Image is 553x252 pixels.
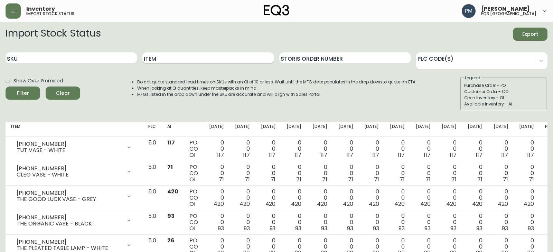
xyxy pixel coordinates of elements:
span: 117 [294,151,301,159]
span: 117 [372,151,379,159]
span: 71 [400,175,405,183]
div: 0 0 [261,189,276,207]
div: [PHONE_NUMBER] [17,190,122,196]
div: THE GOOD LUCK VASE - GREY [17,196,122,202]
div: [PHONE_NUMBER] [17,165,122,172]
div: PO CO [189,164,198,183]
span: 71 [425,175,431,183]
li: MFGs listed in the drop down under the SKU are accurate and will align with Sales Portal. [137,91,416,98]
div: 0 0 [261,140,276,158]
span: 420 [343,200,353,208]
span: 71 [322,175,327,183]
div: 0 0 [235,164,250,183]
div: 0 0 [494,189,508,207]
span: 117 [269,151,276,159]
span: 420 [317,200,327,208]
span: 420 [498,200,508,208]
span: 93 [321,224,327,232]
div: 0 0 [338,164,353,183]
span: 71 [271,175,276,183]
div: 0 0 [468,164,482,183]
span: [PERSON_NAME] [481,6,530,12]
div: 0 0 [235,213,250,232]
span: 93 [347,224,353,232]
span: 117 [217,151,224,159]
div: [PHONE_NUMBER] [17,141,122,147]
th: [DATE] [436,122,462,137]
button: Filter [6,87,40,100]
th: [DATE] [410,122,436,137]
span: 420 [472,200,482,208]
th: [DATE] [488,122,514,137]
th: [DATE] [229,122,255,137]
div: PO CO [189,213,198,232]
div: 0 0 [416,140,431,158]
td: 5.0 [143,137,162,161]
div: 0 0 [209,213,224,232]
td: 5.0 [143,186,162,210]
div: [PHONE_NUMBER]TUT VASE - WHITE [11,140,137,155]
div: 0 0 [364,140,379,158]
span: OI [189,200,195,208]
span: 93 [476,224,482,232]
span: OI [189,224,195,232]
span: 117 [501,151,508,159]
span: Inventory [26,6,55,12]
img: 0a7c5790205149dfd4c0ba0a3a48f705 [462,4,476,18]
span: 117 [320,151,327,159]
div: THE ORGANIC VASE - BLACK [17,221,122,227]
div: PO CO [189,189,198,207]
span: 420 [446,200,457,208]
span: 93 [295,224,301,232]
div: TUT VASE - WHITE [17,147,122,153]
span: 93 [244,224,250,232]
div: Open Inventory - OI [464,95,543,101]
span: 71 [477,175,482,183]
span: 93 [399,224,405,232]
span: 420 [265,200,276,208]
span: 117 [243,151,250,159]
th: [DATE] [384,122,410,137]
div: Purchase Order - PO [464,82,543,89]
h2: Import Stock Status [6,28,101,41]
span: 420 [420,200,431,208]
span: 93 [270,224,276,232]
span: 117 [424,151,431,159]
li: When looking at OI quantities, keep masterpacks in mind. [137,85,416,91]
div: 0 0 [235,189,250,207]
div: 0 0 [416,164,431,183]
div: 0 0 [390,213,405,232]
td: 5.0 [143,210,162,235]
span: 71 [167,163,173,171]
h5: eq3 [GEOGRAPHIC_DATA] [481,12,536,16]
span: Show Over Promised [13,77,63,84]
span: 420 [524,200,534,208]
div: 0 0 [312,189,327,207]
div: 0 0 [235,140,250,158]
span: 71 [529,175,534,183]
div: 0 0 [519,140,534,158]
span: 117 [398,151,405,159]
span: 93 [528,224,534,232]
span: 93 [424,224,431,232]
div: 0 0 [519,213,534,232]
li: Do not quote standard lead times on SKUs with an OI of 10 or less. Wait until the MFG date popula... [137,79,416,85]
span: 420 [240,200,250,208]
h5: import stock status [26,12,74,16]
div: 0 0 [519,164,534,183]
span: 117 [346,151,353,159]
div: 0 0 [468,189,482,207]
div: 0 0 [312,140,327,158]
span: 93 [450,224,457,232]
div: 0 0 [468,213,482,232]
span: 71 [503,175,508,183]
span: Export [518,30,542,39]
div: 0 0 [287,164,301,183]
img: logo [264,5,289,16]
div: Customer Order - CO [464,89,543,95]
div: 0 0 [390,164,405,183]
span: 420 [394,200,405,208]
div: 0 0 [494,164,508,183]
span: 117 [476,151,482,159]
span: Clear [51,89,75,98]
